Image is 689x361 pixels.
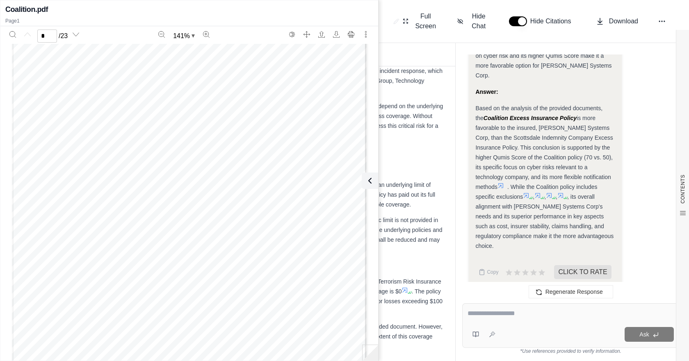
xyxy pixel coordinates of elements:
span: Control your [230,229,315,245]
span: Close coordination with the primary insurer throughout the claim lifecycle [160,179,333,184]
button: Zoom out [155,28,168,41]
div: *Use references provided to verify information. [462,348,679,354]
span: cyber risk [230,244,297,261]
span: limits are exhausted [158,75,205,80]
span: Hide Chat [468,11,489,31]
span: , [533,193,534,200]
button: Full screen [300,28,313,41]
span: Download [609,16,638,26]
span: 141 % [173,31,190,41]
button: Zoom in [200,28,213,41]
span: , [544,193,546,200]
span: ▶ [151,86,154,90]
span: Access to [159,111,182,116]
strong: Answer: [475,89,498,95]
button: Zoom document [170,30,198,43]
span: for continuous monitoring of your [227,111,305,116]
span: Coalition Control is your unified [230,267,310,272]
span: . While the Coalition policy includes specific exclusions [475,184,597,200]
span: Coalition, Inc. [88,357,114,361]
span: includes coverage for acts of terrorism as defined by the Terrorism Risk Insurance Act (TRIA) [131,278,441,295]
span: / 23 [59,31,68,41]
button: Search [6,28,19,41]
button: Next page [69,28,82,41]
button: Regenerate Response [529,285,613,298]
span: While the Coalition policy includes specific exclusions that could limit coverage in certain scen... [475,33,613,79]
button: Download [330,28,343,41]
span: Risk Management [44,133,101,141]
span: ▶ [152,112,155,116]
span: Ask [639,331,649,338]
button: Switch to the dark theme [285,28,299,41]
span: , its overall alignment with [PERSON_NAME] Systems Corp's needs and its superior performance in k... [475,193,614,249]
button: Print [344,28,358,41]
span: Minimizes financial exposure during large or complex claims [158,85,299,90]
span: of claims experts and security specialists ready to [204,163,322,168]
button: Previous page [21,28,34,41]
span: ▶ [153,180,156,184]
h2: Coalition.pdf [5,4,48,15]
span: CLICK TO RATE [554,265,611,279]
span: ▶ [153,163,156,168]
span: Personalized alerts to help spot vulnerabilities before they escalate [159,128,317,133]
span: CONTENTS [680,175,686,204]
button: Download [593,13,641,30]
span: Proven expertise in complex cyber incident response [160,189,283,194]
span: Coverage [44,86,74,93]
strong: Coalition Excess Insurance Policy [484,115,577,121]
a: https://www.coalitioninc.com/claims-experience [160,161,203,168]
span: cyber risk management platform [230,275,314,281]
button: Open file [315,28,328,41]
span: ▶ [152,139,155,143]
input: Enter a page number [37,30,57,43]
span: may not adequately address this critical risk for a technology company. [131,123,438,139]
span: is more favorable to the insured, [PERSON_NAME] Systems Corp, than the Scottsdale Indemnity Compa... [475,115,613,190]
span: ▶ [152,129,155,133]
span: The Active Cyber Insurance Advantage [95,38,283,50]
span: , [556,193,557,200]
p: Page 1 [5,18,373,24]
span: Based on the analysis of the provided documents, the [475,105,602,121]
span: Full Screen [413,11,438,31]
a: https://www.coalitioninc.com/control [183,110,226,117]
button: Copy [475,264,502,280]
span: [STREET_ADDRESS][PERSON_NAME] [122,357,200,361]
span: step in once primary limits are exhausted [160,170,256,175]
span: Regenerate Response [545,288,603,295]
span: Get started at [230,295,282,304]
button: Ask [625,327,674,342]
span: Offers uninterrupted coverage by activating immediately when primary [158,68,324,73]
a: https://www.coalitioninc.com/control [230,305,321,315]
button: Hide Chat [454,8,493,34]
span: · [243,357,244,361]
button: More actions [359,28,372,41]
span: Preventative Cyber [44,125,105,133]
button: Full Screen [399,8,441,34]
span: Hide Citations [530,16,576,26]
span: Copy [487,269,498,275]
span: On-demand support and guidance to address cybersecurity risks [159,138,311,143]
span: · [118,357,119,361]
span: digital presence [159,119,197,124]
span: Seamless Excess [44,78,99,85]
span: help@ [247,357,259,361]
span: Expert Claims Team [44,179,107,186]
span: ▶ [153,190,156,194]
span: ▶ [151,69,154,73]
